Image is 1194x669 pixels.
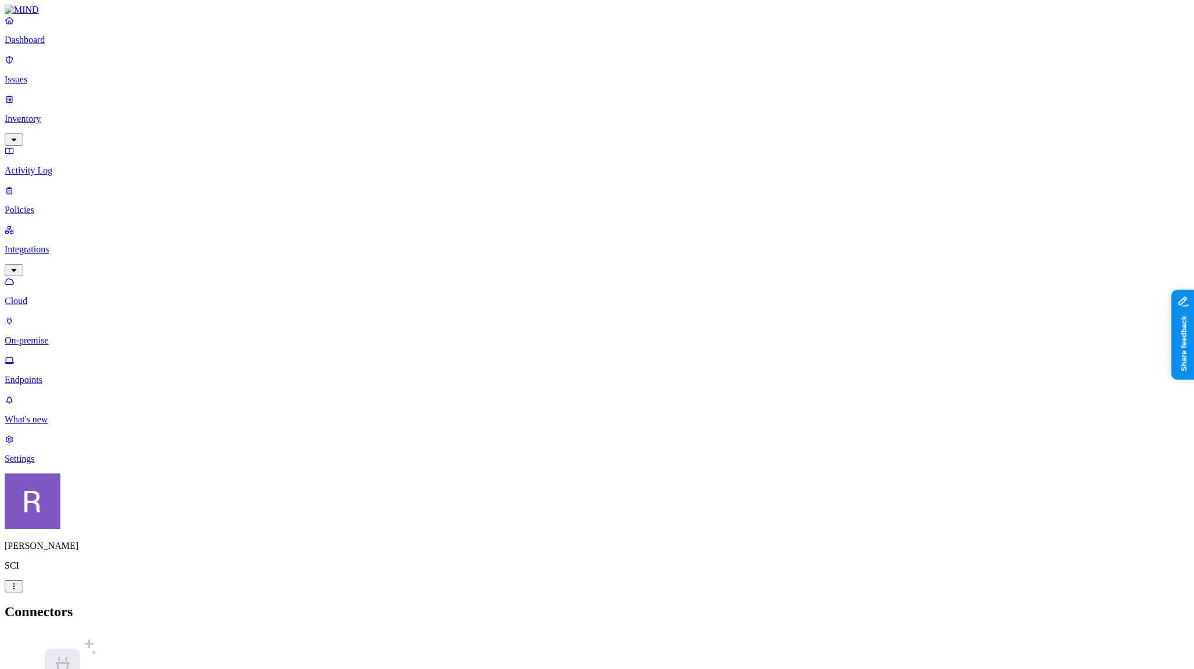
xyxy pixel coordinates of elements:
p: Endpoints [5,375,1189,385]
p: On-premise [5,335,1189,346]
p: Cloud [5,296,1189,306]
a: Activity Log [5,146,1189,176]
a: Integrations [5,225,1189,274]
p: Settings [5,454,1189,464]
a: Dashboard [5,15,1189,45]
a: MIND [5,5,1189,15]
a: Settings [5,434,1189,464]
a: On-premise [5,316,1189,346]
a: What's new [5,395,1189,425]
p: [PERSON_NAME] [5,541,1189,551]
p: Activity Log [5,165,1189,176]
p: Inventory [5,114,1189,124]
a: Endpoints [5,355,1189,385]
a: Issues [5,55,1189,85]
a: Policies [5,185,1189,215]
a: Cloud [5,276,1189,306]
p: Integrations [5,244,1189,255]
p: Policies [5,205,1189,215]
p: What's new [5,414,1189,425]
a: Inventory [5,94,1189,144]
p: Issues [5,74,1189,85]
p: SCI [5,560,1189,571]
img: Rich Thompson [5,473,60,529]
img: MIND [5,5,39,15]
h2: Connectors [5,604,1189,620]
p: Dashboard [5,35,1189,45]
